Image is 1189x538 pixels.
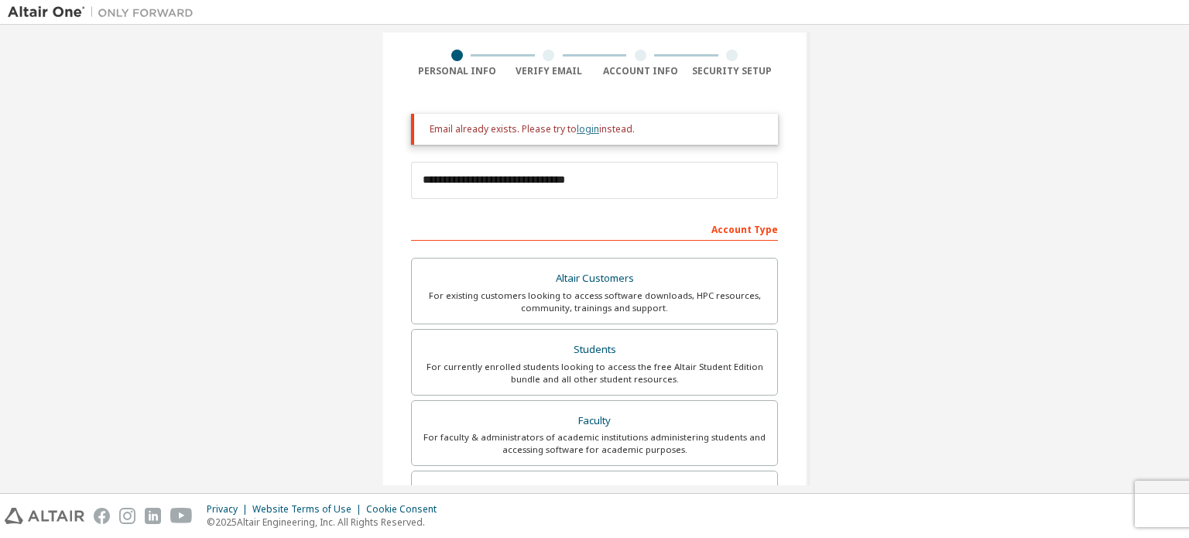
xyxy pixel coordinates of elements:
div: Privacy [207,503,252,516]
div: Faculty [421,410,768,432]
div: Altair Customers [421,268,768,290]
div: Students [421,339,768,361]
p: © 2025 Altair Engineering, Inc. All Rights Reserved. [207,516,446,529]
img: altair_logo.svg [5,508,84,524]
div: For currently enrolled students looking to access the free Altair Student Edition bundle and all ... [421,361,768,386]
div: Account Info [594,65,687,77]
img: facebook.svg [94,508,110,524]
div: Email already exists. Please try to instead. [430,123,766,135]
img: youtube.svg [170,508,193,524]
div: Security Setup [687,65,779,77]
a: login [577,122,599,135]
div: Verify Email [503,65,595,77]
div: Everyone else [421,481,768,502]
img: instagram.svg [119,508,135,524]
div: For faculty & administrators of academic institutions administering students and accessing softwa... [421,431,768,456]
div: Personal Info [411,65,503,77]
div: For existing customers looking to access software downloads, HPC resources, community, trainings ... [421,290,768,314]
div: Website Terms of Use [252,503,366,516]
div: Cookie Consent [366,503,446,516]
div: Account Type [411,216,778,241]
img: Altair One [8,5,201,20]
img: linkedin.svg [145,508,161,524]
